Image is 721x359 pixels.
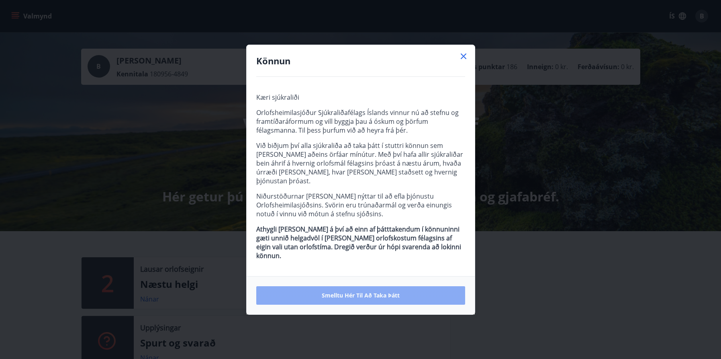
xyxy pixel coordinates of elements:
[256,108,465,135] p: Orlofsheimilasjóður Sjúkraliðafélags Íslands vinnur nú að stefnu og framtíðaráformum og vill bygg...
[322,291,400,300] span: Smelltu hér til að taka þátt
[256,192,465,218] p: Niðurstöðurnar [PERSON_NAME] nýttar til að efla þjónustu Orlofsheimilasjóðsins. Svörin eru trúnað...
[256,93,465,102] p: Kæri sjúkraliði
[256,225,461,260] strong: Athygli [PERSON_NAME] á því að einn af þátttakendum í könnuninni gæti unnið helgadvöl í [PERSON_N...
[256,286,465,305] button: Smelltu hér til að taka þátt
[256,55,465,67] h4: Könnun
[256,141,465,185] p: Við biðjum því alla sjúkraliða að taka þátt í stuttri könnun sem [PERSON_NAME] aðeins örfáar mínú...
